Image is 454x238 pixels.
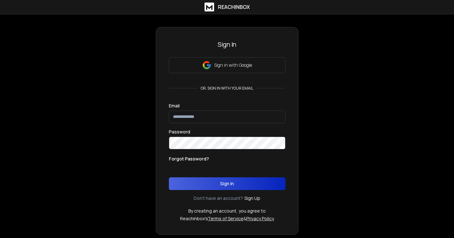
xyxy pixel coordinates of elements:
[169,156,209,162] p: Forgot Password?
[205,3,250,11] a: ReachInbox
[180,215,274,222] p: ReachInbox's &
[188,208,266,214] p: By creating an account, you agree to
[214,62,252,68] p: Sign in with Google
[169,40,285,49] h3: Sign In
[169,130,190,134] label: Password
[194,195,243,201] p: Don't have an account?
[169,177,285,190] button: Sign In
[244,195,260,201] a: Sign Up
[198,86,256,91] p: or, sign in with your email
[246,215,274,221] a: Privacy Policy
[218,3,250,11] h1: ReachInbox
[208,215,243,221] a: Terms of Service
[169,104,180,108] label: Email
[169,57,285,73] button: Sign in with Google
[205,3,214,11] img: logo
